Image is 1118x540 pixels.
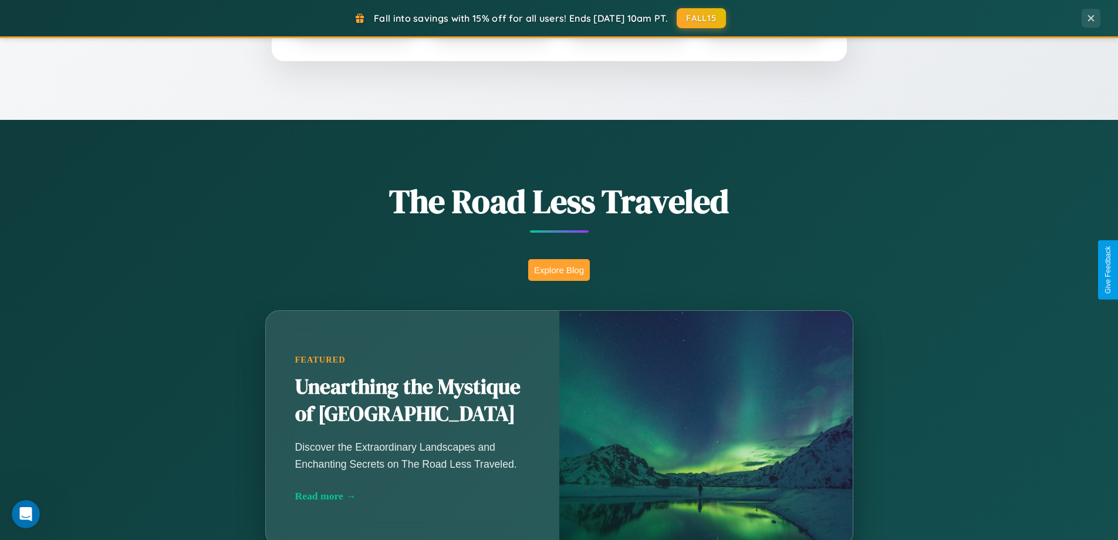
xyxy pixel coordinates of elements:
span: Fall into savings with 15% off for all users! Ends [DATE] 10am PT. [374,12,668,24]
div: Featured [295,355,530,365]
button: FALL15 [677,8,726,28]
h2: Unearthing the Mystique of [GEOGRAPHIC_DATA] [295,374,530,428]
p: Discover the Extraordinary Landscapes and Enchanting Secrets on The Road Less Traveled. [295,439,530,472]
h1: The Road Less Traveled [207,179,911,224]
div: Read more → [295,490,530,502]
button: Explore Blog [528,259,590,281]
div: Give Feedback [1104,246,1112,294]
iframe: Intercom live chat [12,500,40,528]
